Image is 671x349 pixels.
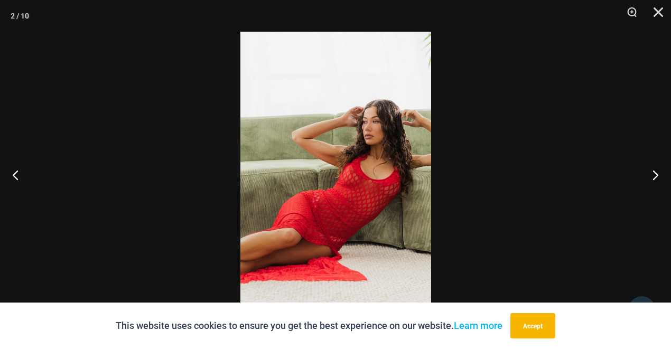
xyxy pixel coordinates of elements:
button: Accept [510,313,555,338]
button: Next [631,148,671,201]
a: Learn more [454,320,502,331]
p: This website uses cookies to ensure you get the best experience on our website. [116,318,502,334]
img: Sometimes Red 587 Dress 09 [240,32,431,317]
div: 2 / 10 [11,8,29,24]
